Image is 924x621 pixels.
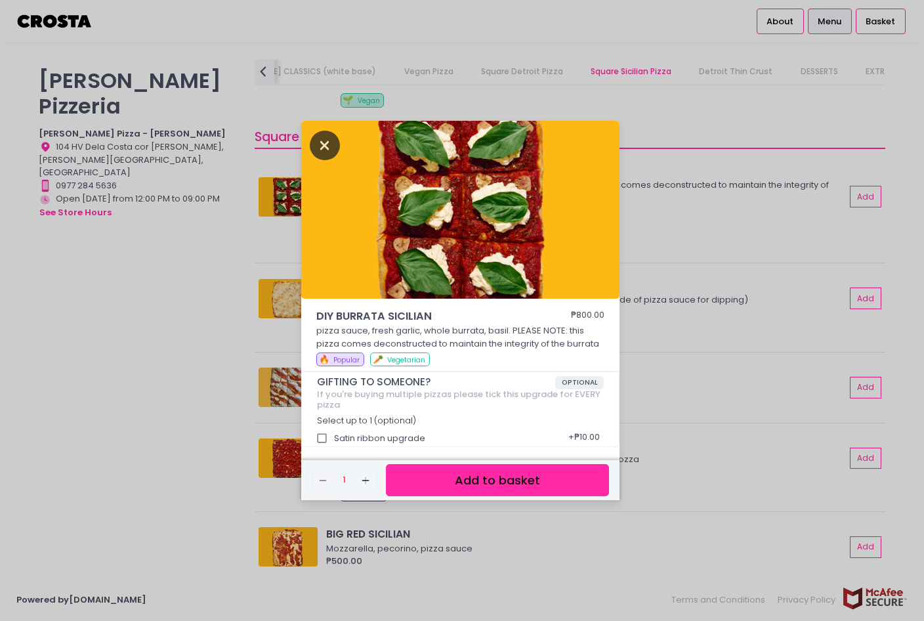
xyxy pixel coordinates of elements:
[571,309,604,324] div: ₱800.00
[387,355,425,365] span: Vegetarian
[301,121,619,299] img: DIY BURRATA SICILIAN
[317,376,555,388] span: GIFTING TO SOMEONE?
[317,389,604,410] div: If you're buying multiple pizzas please tick this upgrade for EVERY pizza
[317,415,416,426] span: Select up to 1 (optional)
[316,324,605,350] p: pizza sauce, fresh garlic, whole burrata, basil. PLEASE NOTE: this pizza comes deconstructed to m...
[564,426,604,451] div: + ₱10.00
[373,353,383,366] span: 🥕
[555,376,604,389] span: OPTIONAL
[386,464,609,496] button: Add to basket
[333,355,360,365] span: Popular
[310,138,340,151] button: Close
[319,353,329,366] span: 🔥
[316,309,533,324] span: DIY BURRATA SICILIAN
